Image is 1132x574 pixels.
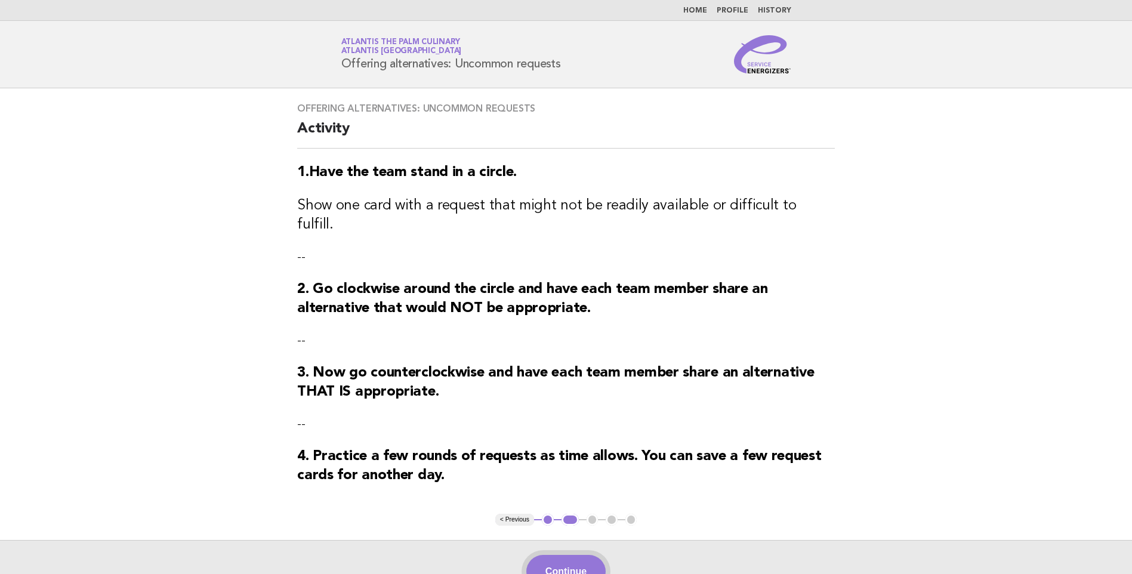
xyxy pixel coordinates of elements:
h2: Activity [297,119,835,149]
p: -- [297,332,835,349]
a: Home [683,7,707,14]
strong: 2. Go clockwise around the circle and have each team member share an alternative that would NOT b... [297,282,768,316]
h3: Offering alternatives: Uncommon requests [297,103,835,115]
img: Service Energizers [734,35,791,73]
strong: 4. Practice a few rounds of requests as time allows. You can save a few request cards for another... [297,449,821,483]
button: 2 [562,514,579,526]
a: Atlantis The Palm CulinaryAtlantis [GEOGRAPHIC_DATA] [341,38,462,55]
h3: Show one card with a request that might not be readily available or difficult to fulfill. [297,196,835,234]
h1: Offering alternatives: Uncommon requests [341,39,561,70]
p: -- [297,416,835,433]
button: < Previous [495,514,534,526]
a: Profile [717,7,748,14]
span: Atlantis [GEOGRAPHIC_DATA] [341,48,462,55]
strong: 1.Have the team stand in a circle. [297,165,517,180]
p: -- [297,249,835,266]
a: History [758,7,791,14]
button: 1 [542,514,554,526]
strong: 3. Now go counterclockwise and have each team member share an alternative THAT IS appropriate. [297,366,814,399]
